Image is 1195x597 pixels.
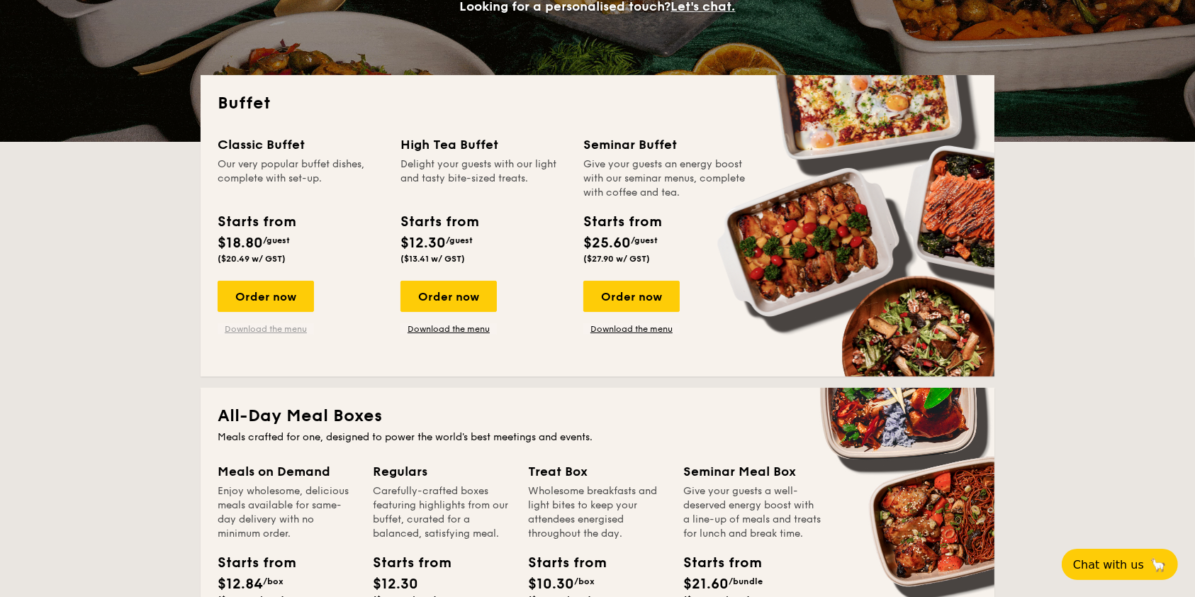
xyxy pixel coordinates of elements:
button: Chat with us🦙 [1062,549,1178,580]
h2: Buffet [218,92,977,115]
div: Wholesome breakfasts and light bites to keep your attendees energised throughout the day. [528,484,666,541]
h2: All-Day Meal Boxes [218,405,977,428]
div: Meals crafted for one, designed to power the world's best meetings and events. [218,430,977,445]
a: Download the menu [218,323,314,335]
a: Download the menu [400,323,497,335]
div: Enjoy wholesome, delicious meals available for same-day delivery with no minimum order. [218,484,356,541]
span: $12.30 [373,576,418,593]
span: $25.60 [583,235,631,252]
div: Starts from [373,552,437,574]
div: Seminar Meal Box [683,462,821,481]
div: Give your guests an energy boost with our seminar menus, complete with coffee and tea. [583,157,749,200]
div: Starts from [583,211,661,233]
a: Download the menu [583,323,680,335]
span: ($13.41 w/ GST) [400,254,465,264]
span: /guest [263,235,290,245]
div: Give your guests a well-deserved energy boost with a line-up of meals and treats for lunch and br... [683,484,821,541]
span: /box [263,576,284,586]
div: Starts from [400,211,478,233]
span: $12.30 [400,235,446,252]
div: Treat Box [528,462,666,481]
div: Starts from [218,552,281,574]
div: Classic Buffet [218,135,383,155]
div: Delight your guests with our light and tasty bite-sized treats. [400,157,566,200]
span: /guest [631,235,658,245]
div: Meals on Demand [218,462,356,481]
div: Starts from [528,552,592,574]
div: Our very popular buffet dishes, complete with set-up. [218,157,383,200]
div: Order now [218,281,314,312]
div: Order now [400,281,497,312]
div: Regulars [373,462,511,481]
span: $10.30 [528,576,574,593]
div: High Tea Buffet [400,135,566,155]
span: Chat with us [1073,558,1144,571]
span: ($20.49 w/ GST) [218,254,286,264]
span: /box [574,576,595,586]
span: /guest [446,235,473,245]
span: 🦙 [1150,557,1167,573]
span: $12.84 [218,576,263,593]
div: Starts from [218,211,295,233]
span: $21.60 [683,576,729,593]
div: Order now [583,281,680,312]
div: Carefully-crafted boxes featuring highlights from our buffet, curated for a balanced, satisfying ... [373,484,511,541]
span: /bundle [729,576,763,586]
span: ($27.90 w/ GST) [583,254,650,264]
div: Seminar Buffet [583,135,749,155]
span: $18.80 [218,235,263,252]
div: Starts from [683,552,747,574]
